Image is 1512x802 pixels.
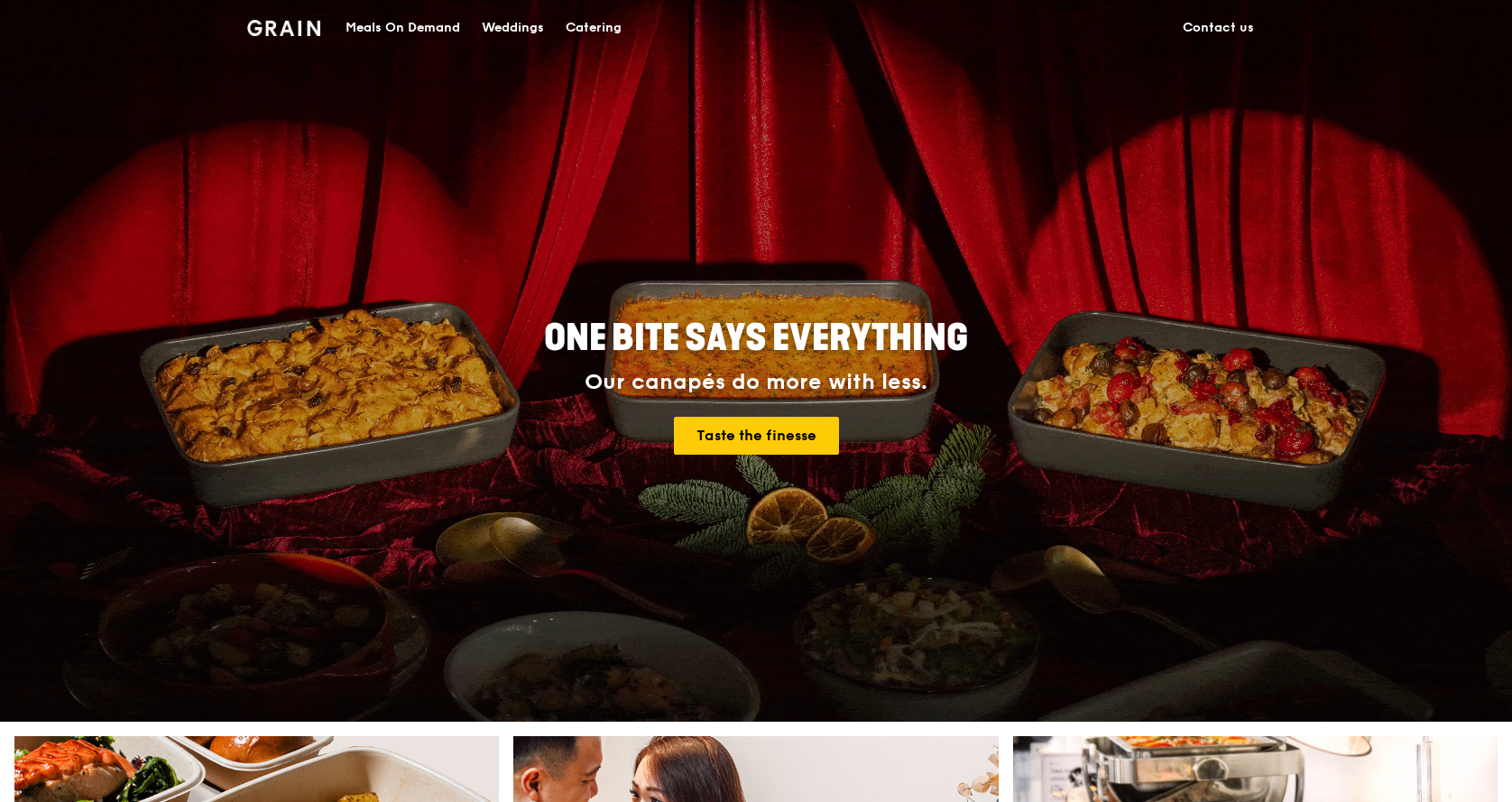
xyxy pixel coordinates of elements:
div: Catering [566,1,622,55]
img: Grain [247,20,320,36]
div: Our canapés do more with less. [431,370,1081,395]
a: Weddings [471,1,555,55]
a: Catering [555,1,632,55]
a: Taste the finesse [674,417,839,455]
a: Contact us [1172,1,1265,55]
div: Meals On Demand [346,1,460,55]
div: Weddings [482,1,544,55]
span: ONE BITE SAYS EVERYTHING [544,317,968,360]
